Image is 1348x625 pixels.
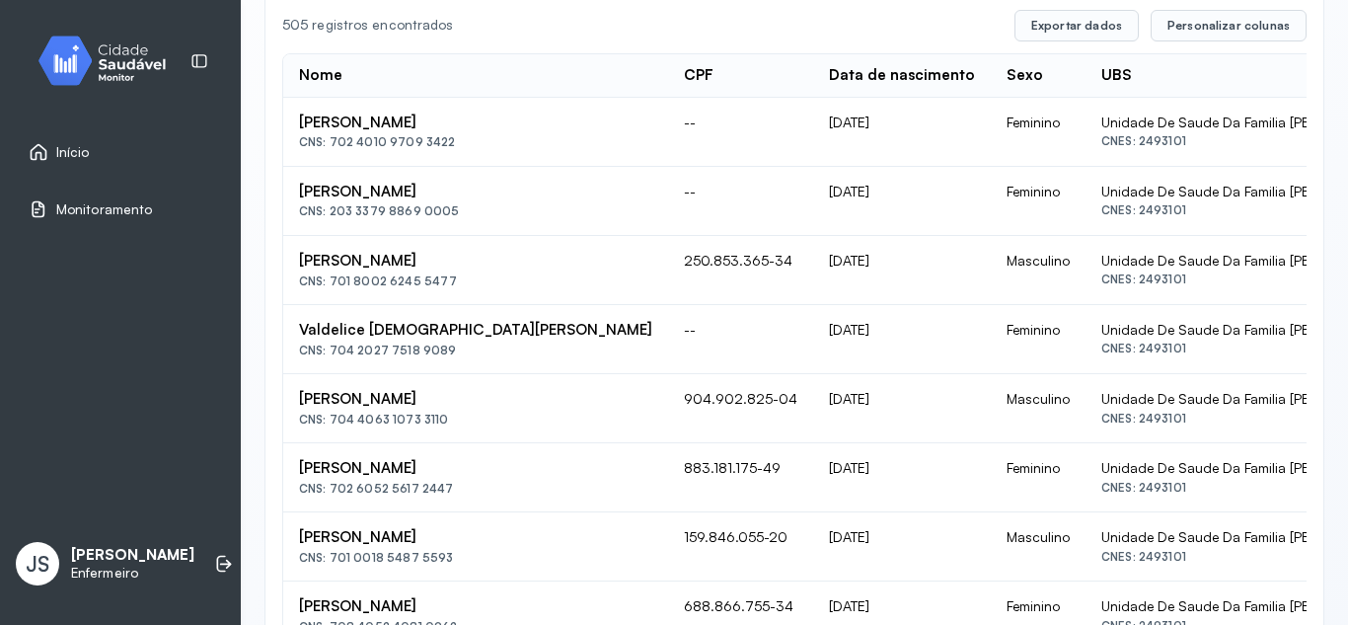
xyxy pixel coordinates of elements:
div: [PERSON_NAME] [299,390,652,409]
span: Monitoramento [56,201,152,218]
div: CPF [684,66,713,85]
td: 159.846.055-20 [668,512,813,582]
td: 883.181.175-49 [668,443,813,512]
td: -- [668,98,813,167]
span: Personalizar colunas [1167,18,1290,34]
p: Enfermeiro [71,565,194,582]
td: Feminino [991,443,1086,512]
a: Início [29,142,212,162]
td: 904.902.825-04 [668,374,813,443]
td: [DATE] [813,305,991,374]
div: [PERSON_NAME] [299,528,652,547]
button: Personalizar colunas [1151,10,1307,41]
div: [PERSON_NAME] [299,252,652,271]
td: Feminino [991,167,1086,236]
td: 250.853.365-34 [668,236,813,305]
span: JS [26,551,49,577]
td: [DATE] [813,98,991,167]
td: [DATE] [813,443,991,512]
td: Feminino [991,305,1086,374]
div: [PERSON_NAME] [299,183,652,201]
td: -- [668,167,813,236]
div: CNS: 701 0018 5487 5593 [299,551,652,565]
div: Data de nascimento [829,66,975,85]
button: Exportar dados [1014,10,1139,41]
div: CNS: 704 2027 7518 9089 [299,344,652,357]
div: Sexo [1007,66,1043,85]
div: CNS: 704 4063 1073 3110 [299,413,652,427]
td: -- [668,305,813,374]
div: [PERSON_NAME] [299,114,652,132]
td: Masculino [991,374,1086,443]
div: UBS [1101,66,1132,85]
div: [PERSON_NAME] [299,459,652,478]
td: [DATE] [813,167,991,236]
td: Masculino [991,236,1086,305]
img: monitor.svg [21,32,198,90]
div: CNS: 203 3379 8869 0005 [299,204,652,218]
td: Masculino [991,512,1086,582]
a: Monitoramento [29,199,212,219]
div: CNS: 702 6052 5617 2447 [299,482,652,496]
td: Feminino [991,98,1086,167]
p: [PERSON_NAME] [71,546,194,565]
div: CNS: 702 4010 9709 3422 [299,135,652,149]
td: [DATE] [813,236,991,305]
div: Nome [299,66,342,85]
div: Valdelice [DEMOGRAPHIC_DATA][PERSON_NAME] [299,321,652,340]
div: [PERSON_NAME] [299,597,652,616]
span: Início [56,144,90,161]
td: [DATE] [813,374,991,443]
div: CNS: 701 8002 6245 5477 [299,274,652,288]
td: [DATE] [813,512,991,582]
div: 505 registros encontrados [282,17,999,34]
